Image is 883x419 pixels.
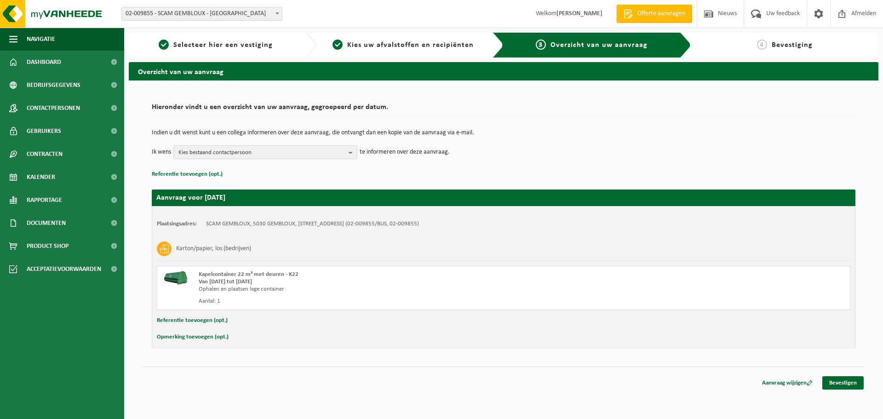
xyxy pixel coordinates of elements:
button: Opmerking toevoegen (opt.) [157,331,229,343]
a: 2Kies uw afvalstoffen en recipiënten [321,40,486,51]
img: HK-XK-22-GN-00.png [162,271,189,285]
span: Kalender [27,166,55,189]
td: SCAM GEMBLOUX, 5030 GEMBLOUX, [STREET_ADDRESS] (02-009855/BUS, 02-009855) [206,220,419,228]
strong: Van [DATE] tot [DATE] [199,279,252,285]
h2: Overzicht van uw aanvraag [129,62,878,80]
span: Overzicht van uw aanvraag [550,41,648,49]
span: 3 [536,40,546,50]
span: Selecteer hier een vestiging [173,41,273,49]
span: Contracten [27,143,63,166]
h2: Hieronder vindt u een overzicht van uw aanvraag, gegroepeerd per datum. [152,103,855,116]
span: Dashboard [27,51,61,74]
span: 02-009855 - SCAM GEMBLOUX - GEMBLOUX [121,7,282,21]
span: Product Shop [27,235,69,258]
strong: Aanvraag voor [DATE] [156,194,225,201]
a: Offerte aanvragen [616,5,692,23]
span: Bedrijfsgegevens [27,74,80,97]
span: Documenten [27,212,66,235]
a: Aanvraag wijzigen [755,376,820,390]
a: Bevestigen [822,376,864,390]
p: Ik wens [152,145,171,159]
strong: Plaatsingsadres: [157,221,197,227]
button: Kies bestaand contactpersoon [173,145,357,159]
a: 1Selecteer hier een vestiging [133,40,298,51]
span: Rapportage [27,189,62,212]
span: Kies uw afvalstoffen en recipiënten [347,41,474,49]
span: 1 [159,40,169,50]
span: 4 [757,40,767,50]
p: te informeren over deze aanvraag. [360,145,450,159]
span: Contactpersonen [27,97,80,120]
strong: [PERSON_NAME] [556,10,602,17]
span: Offerte aanvragen [635,9,688,18]
div: Ophalen en plaatsen lege container [199,286,540,293]
span: 2 [333,40,343,50]
p: Indien u dit wenst kunt u een collega informeren over deze aanvraag, die ontvangt dan een kopie v... [152,130,855,136]
span: Kies bestaand contactpersoon [178,146,345,160]
span: Navigatie [27,28,55,51]
button: Referentie toevoegen (opt.) [152,168,223,180]
button: Referentie toevoegen (opt.) [157,315,228,327]
h3: Karton/papier, los (bedrijven) [176,241,251,256]
span: Bevestiging [772,41,813,49]
span: Kapelcontainer 22 m³ met deuren - K22 [199,271,298,277]
div: Aantal: 1 [199,298,540,305]
span: Acceptatievoorwaarden [27,258,101,281]
span: Gebruikers [27,120,61,143]
span: 02-009855 - SCAM GEMBLOUX - GEMBLOUX [122,7,282,20]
